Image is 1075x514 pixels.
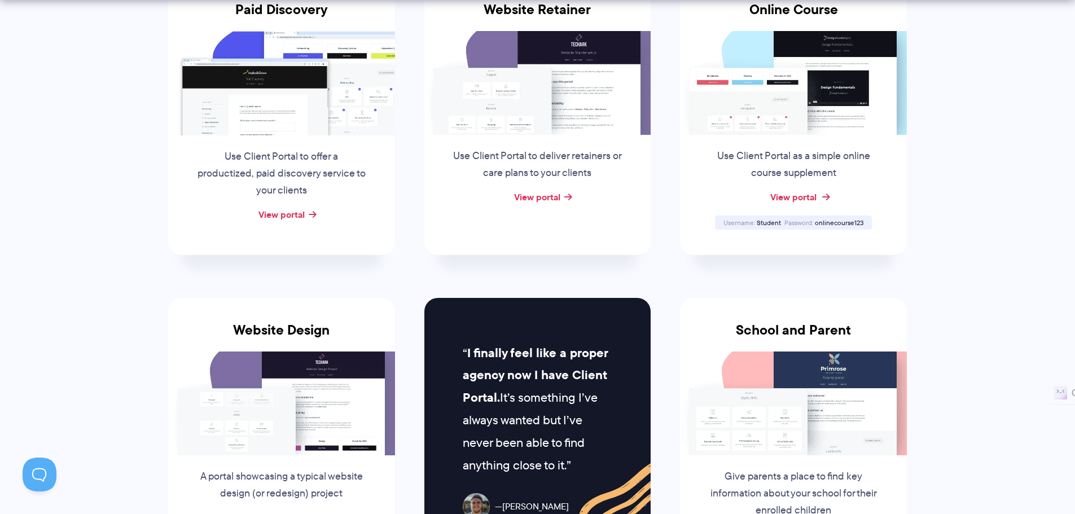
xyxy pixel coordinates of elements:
[23,458,56,491] iframe: Toggle Customer Support
[757,218,781,227] span: Student
[196,468,367,502] p: A portal showcasing a typical website design (or redesign) project
[770,190,817,204] a: View portal
[815,218,863,227] span: onlinecourse123
[463,344,608,407] strong: I finally feel like a proper agency now I have Client Portal.
[424,2,651,31] h3: Website Retainer
[168,322,395,352] h3: Website Design
[168,2,395,31] h3: Paid Discovery
[463,342,612,477] p: It’s something I’ve always wanted but I’ve never been able to find anything close to it.
[196,148,367,199] p: Use Client Portal to offer a productized, paid discovery service to your clients
[680,322,907,352] h3: School and Parent
[514,190,560,204] a: View portal
[258,208,305,221] a: View portal
[784,218,813,227] span: Password
[451,148,623,182] p: Use Client Portal to deliver retainers or care plans to your clients
[708,148,879,182] p: Use Client Portal as a simple online course supplement
[723,218,755,227] span: Username
[680,2,907,31] h3: Online Course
